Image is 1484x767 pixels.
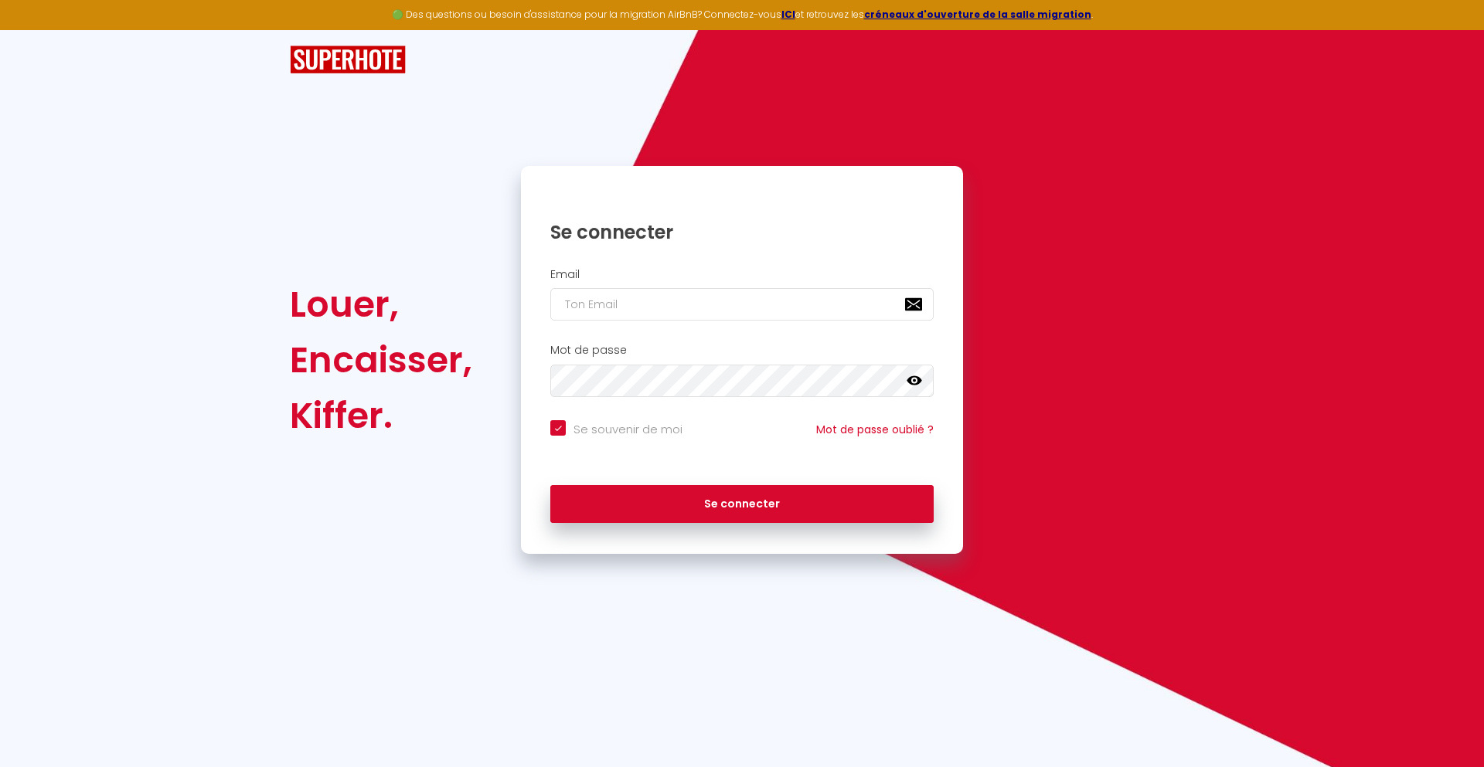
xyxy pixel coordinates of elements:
[550,288,934,321] input: Ton Email
[290,388,472,443] div: Kiffer.
[864,8,1091,21] a: créneaux d'ouverture de la salle migration
[550,220,934,244] h1: Se connecter
[290,277,472,332] div: Louer,
[816,422,934,437] a: Mot de passe oublié ?
[550,485,934,524] button: Se connecter
[290,332,472,388] div: Encaisser,
[550,268,934,281] h2: Email
[550,344,934,357] h2: Mot de passe
[781,8,795,21] a: ICI
[290,46,406,74] img: SuperHote logo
